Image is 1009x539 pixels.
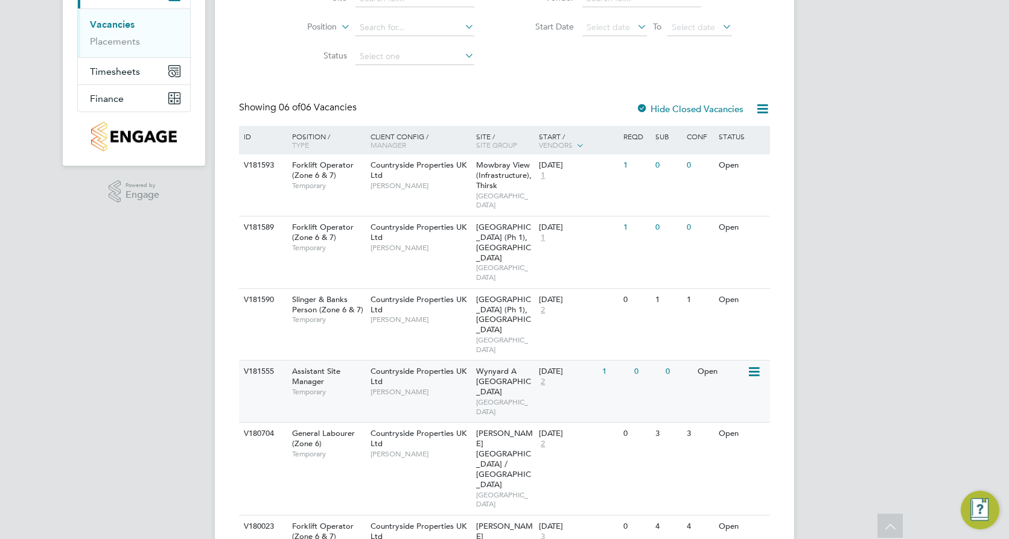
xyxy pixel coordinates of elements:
[716,289,768,311] div: Open
[539,222,617,233] div: [DATE]
[476,140,517,150] span: Site Group
[684,515,715,538] div: 4
[539,429,617,439] div: [DATE]
[652,289,684,311] div: 1
[539,233,547,243] span: 1
[476,160,532,191] span: Mowbray View (Infrastructure), Thirsk
[716,423,768,445] div: Open
[90,66,140,77] span: Timesheets
[695,361,747,383] div: Open
[539,171,547,181] span: 1
[109,180,160,203] a: Powered byEngage
[599,361,631,383] div: 1
[90,19,135,30] a: Vacancies
[371,315,470,324] span: [PERSON_NAME]
[371,294,466,315] span: Countryside Properties UK Ltd
[684,154,715,177] div: 0
[371,428,466,449] span: Countryside Properties UK Ltd
[292,449,364,459] span: Temporary
[620,289,652,311] div: 0
[539,305,547,315] span: 2
[476,397,533,416] span: [GEOGRAPHIC_DATA]
[620,515,652,538] div: 0
[292,428,355,449] span: General Labourer (Zone 6)
[292,140,309,150] span: Type
[241,423,283,445] div: V180704
[371,449,470,459] span: [PERSON_NAME]
[90,93,124,104] span: Finance
[649,19,665,34] span: To
[239,101,359,114] div: Showing
[587,22,630,33] span: Select date
[961,491,999,529] button: Engage Resource Center
[292,160,354,180] span: Forklift Operator (Zone 6 & 7)
[476,191,533,210] span: [GEOGRAPHIC_DATA]
[476,366,531,397] span: Wynyard A [GEOGRAPHIC_DATA]
[663,361,694,383] div: 0
[636,103,743,115] label: Hide Closed Vacancies
[476,294,531,335] span: [GEOGRAPHIC_DATA] (Ph 1), [GEOGRAPHIC_DATA]
[716,154,768,177] div: Open
[652,423,684,445] div: 3
[476,428,533,489] span: [PERSON_NAME][GEOGRAPHIC_DATA] / [GEOGRAPHIC_DATA]
[77,122,191,151] a: Go to home page
[78,85,190,112] button: Finance
[292,294,363,315] span: Slinger & Banks Person (Zone 6 & 7)
[652,515,684,538] div: 4
[716,216,768,239] div: Open
[539,439,547,449] span: 2
[371,222,466,242] span: Countryside Properties UK Ltd
[371,160,466,180] span: Countryside Properties UK Ltd
[536,126,620,156] div: Start /
[716,515,768,538] div: Open
[476,263,533,282] span: [GEOGRAPHIC_DATA]
[78,8,190,57] div: Jobs
[292,387,364,397] span: Temporary
[539,367,596,377] div: [DATE]
[476,335,533,354] span: [GEOGRAPHIC_DATA]
[631,361,663,383] div: 0
[684,216,715,239] div: 0
[368,126,473,155] div: Client Config /
[292,181,364,191] span: Temporary
[620,154,652,177] div: 1
[652,126,684,147] div: Sub
[279,101,357,113] span: 06 Vacancies
[505,21,574,32] label: Start Date
[539,160,617,171] div: [DATE]
[476,490,533,509] span: [GEOGRAPHIC_DATA]
[652,154,684,177] div: 0
[241,515,283,538] div: V180023
[91,122,176,151] img: countryside-properties-logo-retina.png
[652,216,684,239] div: 0
[473,126,536,155] div: Site /
[539,522,617,532] div: [DATE]
[539,140,573,150] span: Vendors
[684,126,715,147] div: Conf
[620,126,652,147] div: Reqd
[672,22,715,33] span: Select date
[278,50,347,61] label: Status
[539,377,547,387] span: 2
[476,222,531,263] span: [GEOGRAPHIC_DATA] (Ph 1), [GEOGRAPHIC_DATA]
[684,289,715,311] div: 1
[241,216,283,239] div: V181589
[371,387,470,397] span: [PERSON_NAME]
[126,190,159,200] span: Engage
[279,101,301,113] span: 06 of
[292,366,340,386] span: Assistant Site Manager
[371,366,466,386] span: Countryside Properties UK Ltd
[90,36,140,47] a: Placements
[371,181,470,191] span: [PERSON_NAME]
[684,423,715,445] div: 3
[126,180,159,191] span: Powered by
[241,154,283,177] div: V181593
[371,243,470,253] span: [PERSON_NAME]
[78,58,190,84] button: Timesheets
[292,243,364,253] span: Temporary
[371,140,406,150] span: Manager
[292,222,354,242] span: Forklift Operator (Zone 6 & 7)
[620,423,652,445] div: 0
[620,216,652,239] div: 1
[355,19,474,36] input: Search for...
